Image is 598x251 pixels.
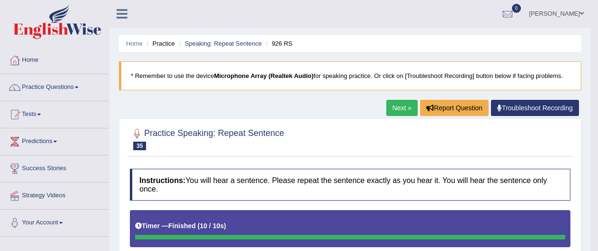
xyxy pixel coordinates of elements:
a: Practice Questions [0,74,109,98]
li: 926 RS [264,39,293,48]
a: Your Account [0,210,109,233]
h5: Timer — [135,222,226,230]
a: Success Stories [0,155,109,179]
b: Instructions: [139,176,186,184]
a: Troubleshoot Recording [491,100,579,116]
a: Home [126,40,143,47]
b: ) [224,222,226,230]
a: Tests [0,101,109,125]
a: Predictions [0,128,109,152]
b: 10 / 10s [200,222,224,230]
a: Speaking: Repeat Sentence [185,40,262,47]
h4: You will hear a sentence. Please repeat the sentence exactly as you hear it. You will hear the se... [130,169,570,201]
b: ( [197,222,200,230]
li: Practice [144,39,175,48]
a: Next » [386,100,418,116]
span: 0 [512,4,521,13]
b: Finished [168,222,196,230]
h2: Practice Speaking: Repeat Sentence [130,126,284,150]
button: Report Question [420,100,489,116]
a: Home [0,47,109,71]
b: Microphone Array (Realtek Audio) [214,72,314,79]
a: Strategy Videos [0,183,109,206]
blockquote: * Remember to use the device for speaking practice. Or click on [Troubleshoot Recording] button b... [119,61,581,90]
span: 35 [133,142,146,150]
